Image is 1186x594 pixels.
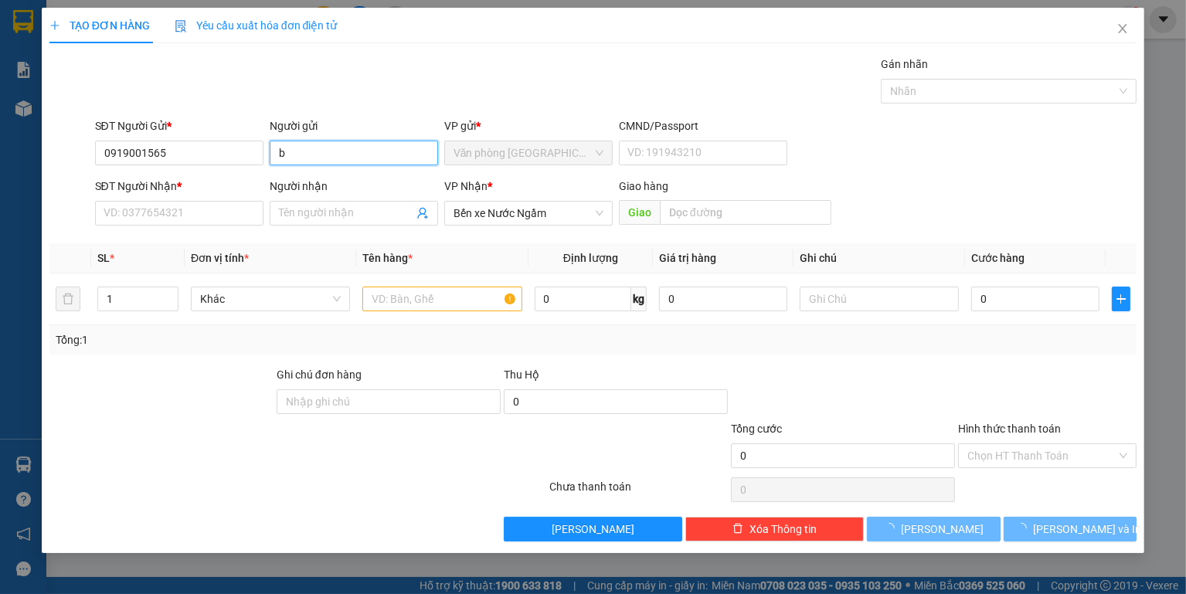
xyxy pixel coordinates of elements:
[200,287,341,311] span: Khác
[749,521,817,538] span: Xóa Thông tin
[175,19,338,32] span: Yêu cầu xuất hóa đơn điện tử
[444,180,488,192] span: VP Nhận
[732,523,743,535] span: delete
[277,368,362,381] label: Ghi chú đơn hàng
[504,368,539,381] span: Thu Hộ
[793,243,965,273] th: Ghi chú
[454,202,603,225] span: Bến xe Nước Ngầm
[958,423,1061,435] label: Hình thức thanh toán
[362,252,413,264] span: Tên hàng
[800,287,959,311] input: Ghi Chú
[659,287,787,311] input: 0
[881,58,928,70] label: Gán nhãn
[731,423,782,435] span: Tổng cước
[56,331,459,348] div: Tổng: 1
[1004,517,1137,541] button: [PERSON_NAME] và In
[454,141,603,165] span: Văn phòng Đà Lạt
[416,207,429,219] span: user-add
[631,287,647,311] span: kg
[1116,22,1129,35] span: close
[362,287,522,311] input: VD: Bàn, Ghế
[1112,287,1130,311] button: plus
[270,117,438,134] div: Người gửi
[867,517,1000,541] button: [PERSON_NAME]
[95,178,263,195] div: SĐT Người Nhận
[1113,293,1130,305] span: plus
[97,252,110,264] span: SL
[56,287,80,311] button: delete
[277,389,501,414] input: Ghi chú đơn hàng
[504,517,682,541] button: [PERSON_NAME]
[270,178,438,195] div: Người nhận
[971,252,1025,264] span: Cước hàng
[191,252,249,264] span: Đơn vị tính
[619,180,668,192] span: Giao hàng
[619,117,787,134] div: CMND/Passport
[552,521,634,538] span: [PERSON_NAME]
[659,252,716,264] span: Giá trị hàng
[175,20,187,32] img: icon
[619,200,660,225] span: Giao
[49,20,60,31] span: plus
[444,117,613,134] div: VP gửi
[1101,8,1144,51] button: Close
[1033,521,1141,538] span: [PERSON_NAME] và In
[563,252,618,264] span: Định lượng
[901,521,984,538] span: [PERSON_NAME]
[548,478,729,505] div: Chưa thanh toán
[95,117,263,134] div: SĐT Người Gửi
[1016,523,1033,534] span: loading
[660,200,831,225] input: Dọc đường
[685,517,864,541] button: deleteXóa Thông tin
[884,523,901,534] span: loading
[49,19,150,32] span: TẠO ĐƠN HÀNG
